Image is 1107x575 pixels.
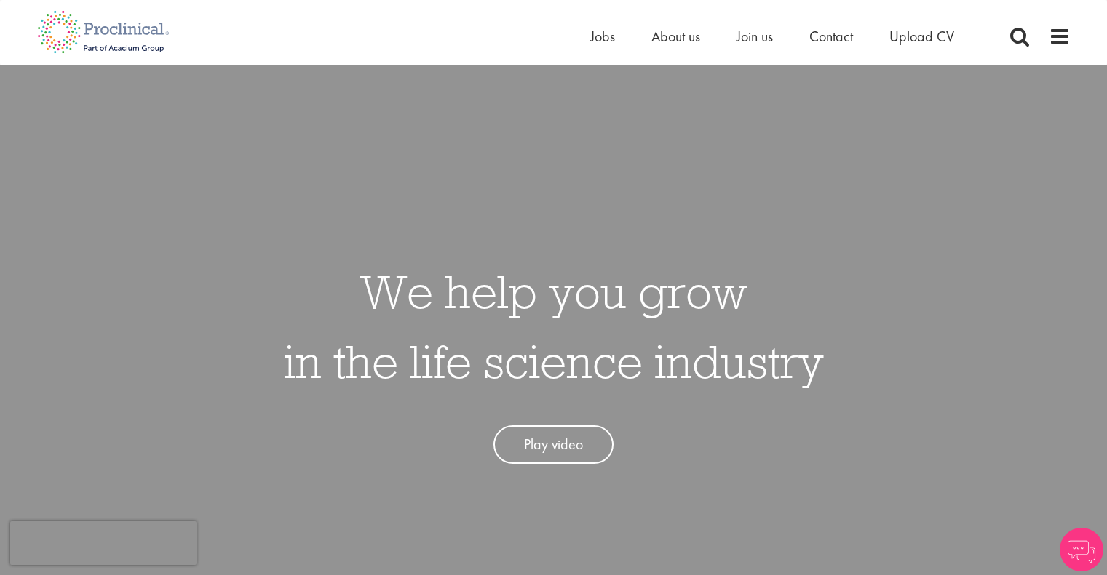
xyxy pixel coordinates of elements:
[493,425,614,464] a: Play video
[809,27,853,46] a: Contact
[590,27,615,46] a: Jobs
[284,257,824,396] h1: We help you grow in the life science industry
[651,27,700,46] a: About us
[737,27,773,46] a: Join us
[889,27,954,46] a: Upload CV
[1060,528,1103,571] img: Chatbot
